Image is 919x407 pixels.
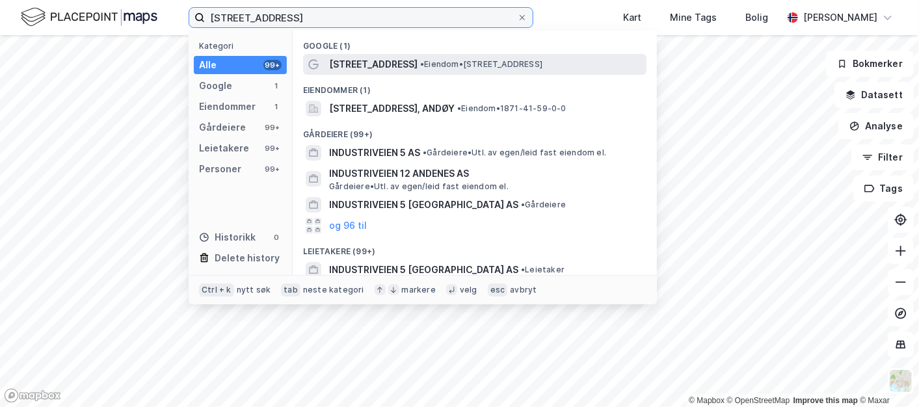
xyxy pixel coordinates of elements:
[329,166,641,181] span: INDUSTRIVEIEN 12 ANDENES AS
[199,161,241,177] div: Personer
[521,200,525,209] span: •
[689,396,725,405] a: Mapbox
[851,144,914,170] button: Filter
[457,103,461,113] span: •
[199,41,287,51] div: Kategori
[329,197,518,213] span: INDUSTRIVEIEN 5 [GEOGRAPHIC_DATA] AS
[4,388,61,403] a: Mapbox homepage
[826,51,914,77] button: Bokmerker
[303,285,364,295] div: neste kategori
[199,78,232,94] div: Google
[237,285,271,295] div: nytt søk
[199,99,256,114] div: Eiendommer
[745,10,768,25] div: Bolig
[854,345,919,407] iframe: Chat Widget
[329,145,420,161] span: INDUSTRIVEIEN 5 AS
[199,140,249,156] div: Leietakere
[793,396,858,405] a: Improve this map
[205,8,517,27] input: Søk på adresse, matrikkel, gårdeiere, leietakere eller personer
[727,396,790,405] a: OpenStreetMap
[420,59,542,70] span: Eiendom • [STREET_ADDRESS]
[271,81,282,91] div: 1
[199,230,256,245] div: Historikk
[521,265,525,274] span: •
[329,218,367,233] button: og 96 til
[834,82,914,108] button: Datasett
[199,120,246,135] div: Gårdeiere
[293,31,657,54] div: Google (1)
[623,10,641,25] div: Kart
[293,119,657,142] div: Gårdeiere (99+)
[263,164,282,174] div: 99+
[803,10,877,25] div: [PERSON_NAME]
[521,200,566,210] span: Gårdeiere
[488,283,508,296] div: esc
[420,59,424,69] span: •
[263,122,282,133] div: 99+
[423,148,427,157] span: •
[510,285,537,295] div: avbryt
[329,101,455,116] span: [STREET_ADDRESS], ANDØY
[457,103,566,114] span: Eiendom • 1871-41-59-0-0
[423,148,606,158] span: Gårdeiere • Utl. av egen/leid fast eiendom el.
[215,250,280,266] div: Delete history
[329,181,509,192] span: Gårdeiere • Utl. av egen/leid fast eiendom el.
[281,283,300,296] div: tab
[402,285,436,295] div: markere
[329,262,518,278] span: INDUSTRIVEIEN 5 [GEOGRAPHIC_DATA] AS
[521,265,565,275] span: Leietaker
[263,60,282,70] div: 99+
[21,6,157,29] img: logo.f888ab2527a4732fd821a326f86c7f29.svg
[329,57,418,72] span: [STREET_ADDRESS]
[271,232,282,243] div: 0
[853,176,914,202] button: Tags
[293,236,657,259] div: Leietakere (99+)
[460,285,477,295] div: velg
[838,113,914,139] button: Analyse
[199,283,234,296] div: Ctrl + k
[199,57,217,73] div: Alle
[263,143,282,153] div: 99+
[854,345,919,407] div: Kontrollprogram for chat
[670,10,717,25] div: Mine Tags
[271,101,282,112] div: 1
[293,75,657,98] div: Eiendommer (1)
